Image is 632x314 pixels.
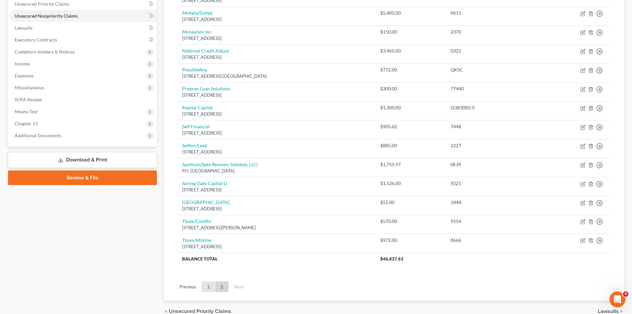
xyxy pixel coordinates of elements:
[15,97,42,102] span: SOFA Review
[9,34,157,46] a: Executory Contracts
[598,309,619,314] span: Lawsuits
[182,124,210,129] a: Self Financial
[451,123,531,130] div: 7448
[182,237,211,243] a: Tbom/Milstne
[8,152,157,168] a: Download & Print
[380,66,440,73] div: $772.00
[182,149,370,155] div: [STREET_ADDRESS]
[451,66,531,73] div: QKSC
[15,13,78,19] span: Unsecured Nonpriority Claims
[9,94,157,106] a: SOFA Review
[451,237,531,244] div: 8666
[451,104,531,111] div: I2383082-0
[15,25,33,31] span: Lawsuits
[182,143,207,148] a: Selfinc/Lead
[15,61,30,66] span: Income
[15,85,44,90] span: Miscellaneous
[182,54,370,60] div: [STREET_ADDRESS]
[15,37,57,43] span: Executory Contracts
[182,111,370,117] div: [STREET_ADDRESS]
[380,29,440,35] div: $150.00
[15,133,61,138] span: Additional Documents
[380,104,440,111] div: $1,300.00
[182,161,258,167] a: Spotloan(Spire Recovery Solutions, LLC)
[164,309,231,314] button: chevron_left Unsecured Priority Claims
[182,86,230,91] a: Premier Loan Solutions
[15,73,34,78] span: Expenses
[380,142,440,149] div: $885.00
[380,180,440,187] div: $1,526.00
[182,105,213,110] a: Rapital Capital
[15,121,38,126] span: Chapter 13
[380,123,440,130] div: $905.62
[380,161,440,168] div: $1,755.97
[182,16,370,23] div: [STREET_ADDRESS]
[451,161,531,168] div: 0E39
[215,281,229,292] a: 2
[182,187,370,193] div: [STREET_ADDRESS]
[451,10,531,16] div: 0611
[182,48,229,53] a: National Credit Adjust
[182,225,370,231] div: [STREET_ADDRESS][PERSON_NAME]
[451,85,531,92] div: 77440
[202,281,215,292] a: 1
[182,244,370,250] div: [STREET_ADDRESS]
[182,35,370,42] div: [STREET_ADDRESS]
[9,22,157,34] a: Lawsuits
[182,73,370,79] div: [STREET_ADDRESS] [GEOGRAPHIC_DATA]
[15,109,37,114] span: Means Test
[451,180,531,187] div: 9221
[182,180,227,186] a: Spring Oaks Capital Ll
[380,10,440,16] div: $5,485.00
[182,67,207,72] a: Possiblefina
[182,130,370,136] div: [STREET_ADDRESS]
[15,49,75,54] span: Codebtors Insiders & Notices
[182,168,370,174] div: P.O. [GEOGRAPHIC_DATA]
[182,218,211,224] a: Tbom/Contfin
[174,281,201,292] a: Previous
[451,48,531,54] div: 0321
[451,142,531,149] div: 2227
[380,237,440,244] div: $972.00
[200,161,258,167] i: (Spire Recovery Solutions, LLC)
[623,291,628,297] span: 4
[182,10,212,16] a: Mohela/Dofed
[182,29,212,35] a: Moneylion Inc
[380,218,440,225] div: $570.00
[380,199,440,206] div: $51.00
[169,309,231,314] span: Unsecured Priority Claims
[380,48,440,54] div: $3,465.00
[451,218,531,225] div: 9554
[182,206,370,212] div: [STREET_ADDRESS]
[619,309,624,314] i: chevron_right
[598,309,624,314] button: Lawsuits chevron_right
[380,256,403,262] span: $46,437.63
[8,170,157,185] a: Review & File
[15,1,69,7] span: Unsecured Priority Claims
[9,10,157,22] a: Unsecured Nonpriority Claims
[182,92,370,98] div: [STREET_ADDRESS]
[177,253,375,265] th: Balance Total
[451,29,531,35] div: 2370
[164,309,169,314] i: chevron_left
[182,199,230,205] a: [GEOGRAPHIC_DATA]
[380,85,440,92] div: $300.00
[609,291,625,307] iframe: Intercom live chat
[451,199,531,206] div: 184A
